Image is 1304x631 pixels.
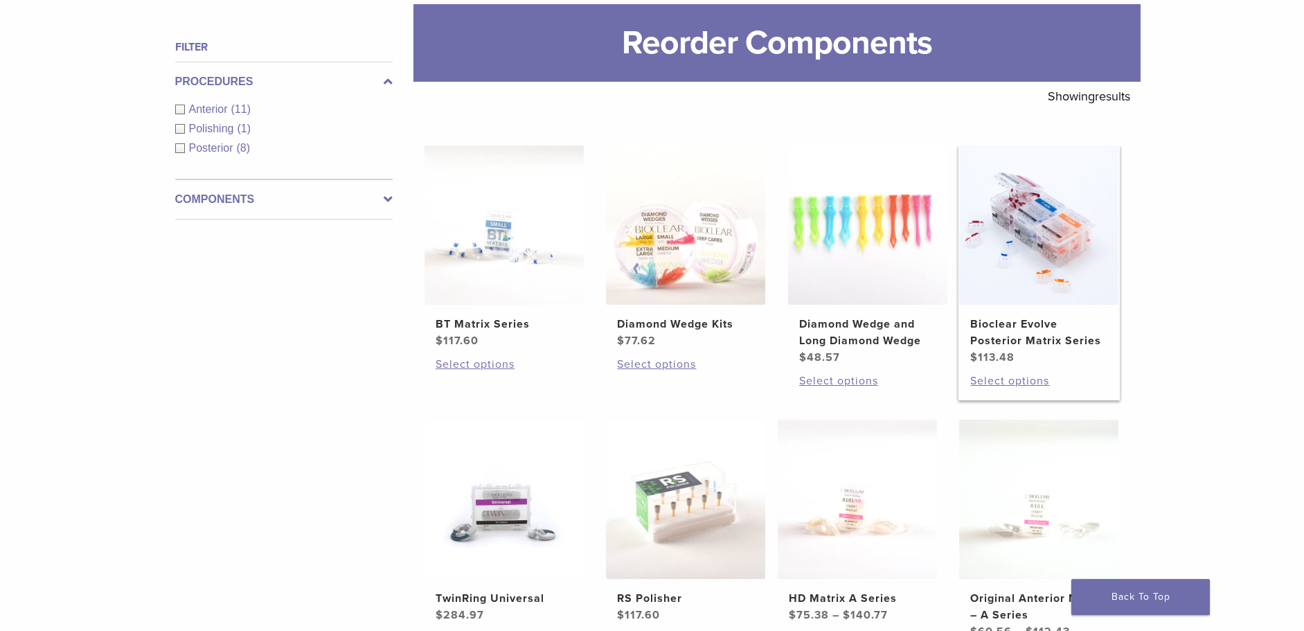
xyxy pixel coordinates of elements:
[237,123,251,134] span: (1)
[425,420,584,579] img: TwinRing Universal
[436,590,573,607] h2: TwinRing Universal
[787,145,949,366] a: Diamond Wedge and Long Diamond WedgeDiamond Wedge and Long Diamond Wedge $48.57
[777,420,938,623] a: HD Matrix A SeriesHD Matrix A Series
[425,145,584,305] img: BT Matrix Series
[617,316,754,332] h2: Diamond Wedge Kits
[237,142,251,154] span: (8)
[606,145,765,305] img: Diamond Wedge Kits
[617,334,656,348] bdi: 77.62
[788,145,947,305] img: Diamond Wedge and Long Diamond Wedge
[617,608,660,622] bdi: 117.60
[436,608,484,622] bdi: 284.97
[189,103,231,115] span: Anterior
[436,334,443,348] span: $
[606,420,765,579] img: RS Polisher
[231,103,251,115] span: (11)
[789,608,829,622] bdi: 75.38
[436,316,573,332] h2: BT Matrix Series
[1071,579,1210,615] a: Back To Top
[189,142,237,154] span: Posterior
[970,350,1015,364] bdi: 113.48
[970,350,978,364] span: $
[970,373,1107,389] a: Select options for “Bioclear Evolve Posterior Matrix Series”
[970,590,1107,623] h2: Original Anterior Matrix – A Series
[617,608,625,622] span: $
[436,608,443,622] span: $
[959,420,1118,579] img: Original Anterior Matrix - A Series
[436,334,479,348] bdi: 117.60
[832,608,839,622] span: –
[436,356,573,373] a: Select options for “BT Matrix Series”
[617,356,754,373] a: Select options for “Diamond Wedge Kits”
[789,590,926,607] h2: HD Matrix A Series
[789,608,796,622] span: $
[605,145,767,349] a: Diamond Wedge KitsDiamond Wedge Kits $77.62
[175,191,393,208] label: Components
[605,420,767,623] a: RS PolisherRS Polisher $117.60
[424,145,585,349] a: BT Matrix SeriesBT Matrix Series $117.60
[617,590,754,607] h2: RS Polisher
[175,39,393,55] h4: Filter
[778,420,937,579] img: HD Matrix A Series
[843,608,888,622] bdi: 140.77
[958,145,1120,366] a: Bioclear Evolve Posterior Matrix SeriesBioclear Evolve Posterior Matrix Series $113.48
[799,350,807,364] span: $
[424,420,585,623] a: TwinRing UniversalTwinRing Universal $284.97
[799,373,936,389] a: Select options for “Diamond Wedge and Long Diamond Wedge”
[959,145,1118,305] img: Bioclear Evolve Posterior Matrix Series
[189,123,238,134] span: Polishing
[413,4,1141,82] h1: Reorder Components
[970,316,1107,349] h2: Bioclear Evolve Posterior Matrix Series
[799,316,936,349] h2: Diamond Wedge and Long Diamond Wedge
[1048,82,1130,111] p: Showing results
[843,608,850,622] span: $
[175,73,393,90] label: Procedures
[617,334,625,348] span: $
[799,350,840,364] bdi: 48.57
